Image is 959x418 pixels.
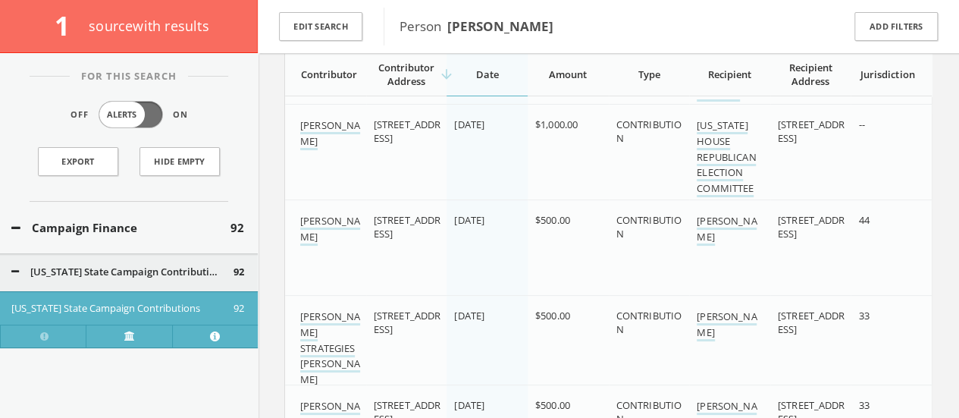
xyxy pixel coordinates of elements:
[279,12,362,42] button: Edit Search
[858,398,869,412] span: 33
[11,301,233,316] button: [US_STATE] State Campaign Contributions
[139,147,220,176] button: Hide Empty
[858,309,869,322] span: 33
[374,213,441,240] span: [STREET_ADDRESS]
[374,309,441,336] span: [STREET_ADDRESS]
[535,309,570,322] span: $500.00
[860,68,914,81] span: Jurisdiction
[535,213,570,227] span: $500.00
[301,68,357,81] span: Contributor
[233,265,244,280] span: 92
[454,118,484,131] span: [DATE]
[697,214,757,246] a: [PERSON_NAME]
[778,309,845,336] span: [STREET_ADDRESS]
[454,398,484,412] span: [DATE]
[616,213,682,240] span: CONTRIBUTION
[708,68,751,81] span: Recipient
[300,310,360,388] a: [PERSON_NAME] STRATEGIES [PERSON_NAME]
[858,118,864,131] span: --
[697,23,759,102] a: [US_STATE] HOUSE DEMOCRATIC LEADERSHIP COUNCIL
[400,17,553,35] span: Person
[86,325,171,347] a: Verify at source
[374,118,441,145] span: [STREET_ADDRESS]
[55,8,83,43] span: 1
[549,68,587,81] span: Amount
[439,67,454,82] i: arrow_downward
[616,309,682,336] span: CONTRIBUTION
[70,69,188,84] span: For This Search
[233,301,244,316] span: 92
[89,17,209,35] span: source with results
[697,310,757,341] a: [PERSON_NAME]
[778,213,845,240] span: [STREET_ADDRESS]
[638,68,660,81] span: Type
[778,118,845,145] span: [STREET_ADDRESS]
[789,61,832,88] span: Recipient Address
[535,118,578,131] span: $1,000.00
[230,219,244,237] span: 92
[854,12,938,42] button: Add Filters
[476,68,499,81] span: Date
[454,213,484,227] span: [DATE]
[300,118,360,150] a: [PERSON_NAME]
[447,17,553,35] b: [PERSON_NAME]
[300,214,360,246] a: [PERSON_NAME]
[173,108,188,121] span: On
[378,61,434,88] span: Contributor Address
[11,265,233,280] button: [US_STATE] State Campaign Contributions
[38,147,118,176] a: Export
[858,213,869,227] span: 44
[71,108,89,121] span: Off
[697,118,756,197] a: [US_STATE] HOUSE REPUBLICAN ELECTION COMMITTEE
[11,219,230,237] button: Campaign Finance
[535,398,570,412] span: $500.00
[616,118,682,145] span: CONTRIBUTION
[454,309,484,322] span: [DATE]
